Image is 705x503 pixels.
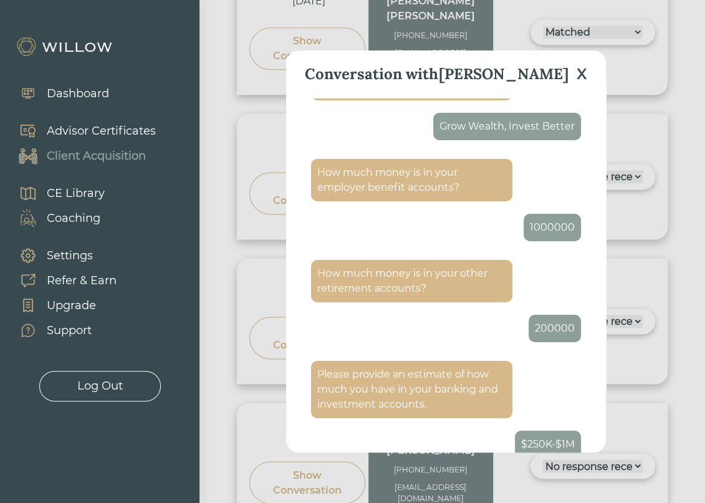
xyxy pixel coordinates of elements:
div: Support [47,322,92,339]
div: Refer & Earn [47,272,117,289]
div: How much money is in your other retirement accounts? [317,266,506,296]
div: Grow Wealth, Invest Better [439,119,575,134]
a: Advisor Certificates [6,118,156,143]
a: Settings [6,243,117,268]
div: CE Library [47,185,105,202]
a: Coaching [6,206,105,231]
a: Upgrade [6,293,117,318]
a: CE Library [6,181,105,206]
div: Upgrade [47,297,96,314]
div: How much money is in your employer benefit accounts? [317,165,506,195]
div: Settings [47,247,93,264]
img: Willow [16,37,115,57]
div: Coaching [47,210,100,227]
div: Please provide an estimate of how much you have in your banking and investment accounts. [317,367,506,412]
div: X [577,63,587,85]
div: Client Acquisition [47,148,146,165]
div: Advisor Certificates [47,123,156,140]
a: Refer & Earn [6,268,117,293]
a: Dashboard [6,81,109,106]
div: $250K-$1M [521,437,575,452]
a: Client Acquisition [6,143,156,168]
div: Dashboard [47,85,109,102]
div: 1000000 [530,220,575,235]
div: Conversation with [PERSON_NAME] [305,63,568,85]
div: Log Out [77,378,123,395]
div: 200000 [535,321,575,336]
